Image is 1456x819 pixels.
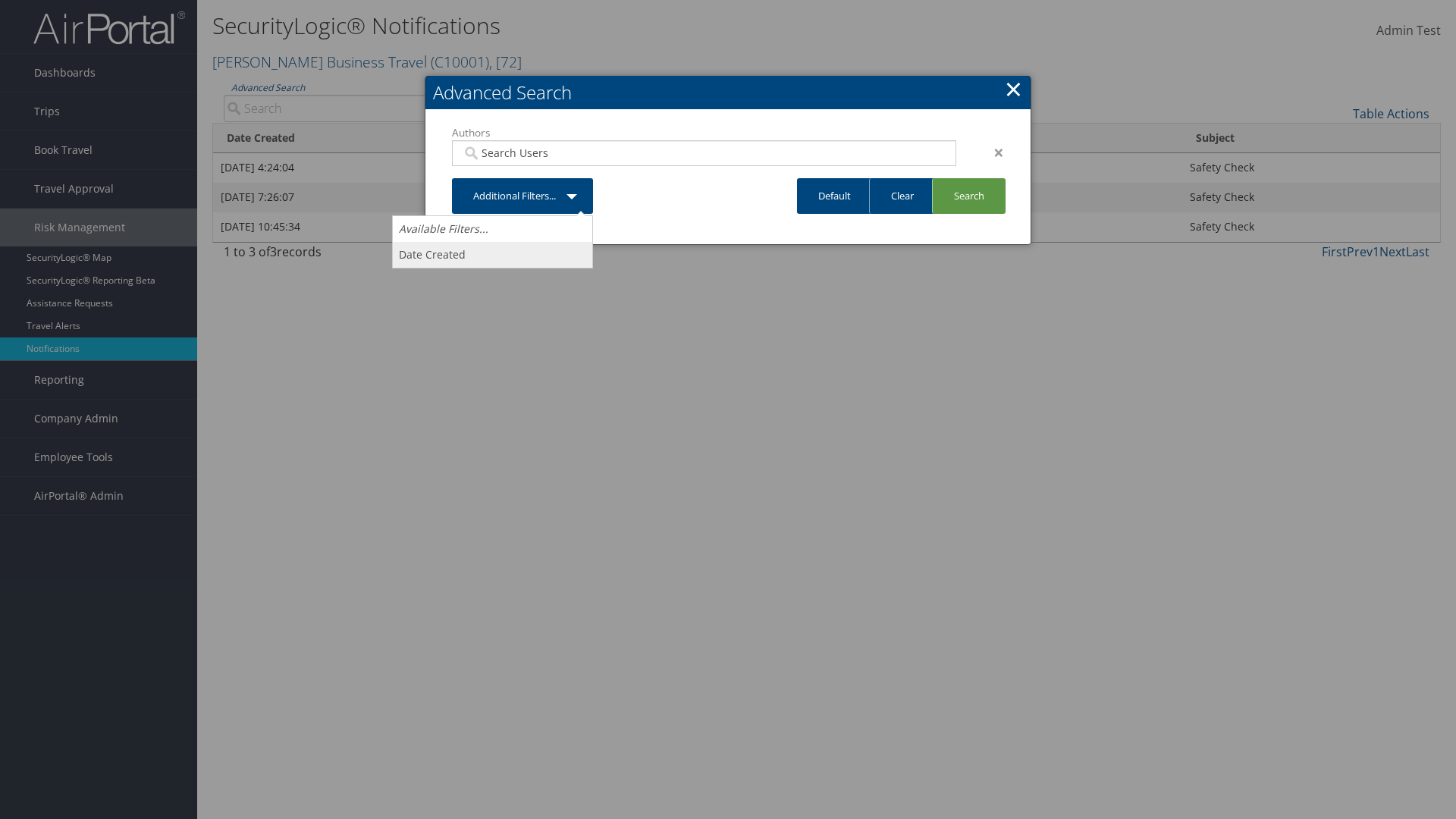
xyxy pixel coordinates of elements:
div: × [968,143,1015,162]
label: Authors [452,125,956,140]
a: Default [797,178,872,214]
a: Clear [869,178,935,214]
h2: Advanced Search [425,76,1031,109]
input: Search Users [462,146,946,161]
i: Available Filters... [399,221,488,236]
a: Additional Filters... [452,178,593,214]
a: Date Created [393,242,592,268]
a: Close [1005,74,1022,104]
a: Search [932,178,1006,214]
